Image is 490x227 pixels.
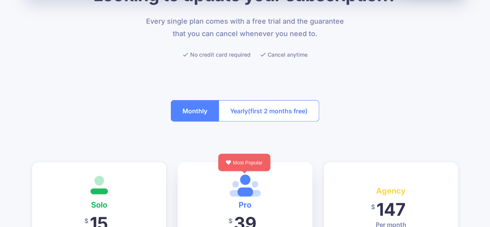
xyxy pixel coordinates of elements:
span: (first 2 months free) [248,105,308,117]
div: Most Popular [218,154,270,171]
span: $ [371,198,375,216]
h4: Solo [44,199,155,211]
span: 147 [377,199,406,220]
button: Monthly [171,100,219,121]
li: No credit card required [183,50,251,59]
li: Cancel anytime [260,50,308,59]
p: Every single plan comes with a free trial and the guarantee that you can cancel whenever you need... [141,15,349,40]
button: Yearly(first 2 months free) [218,100,319,121]
h4: Pro [189,199,301,211]
h4: Agency [335,185,447,197]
